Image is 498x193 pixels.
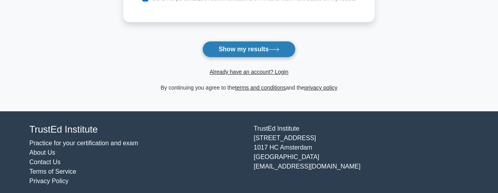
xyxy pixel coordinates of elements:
a: Practice for your certification and exam [30,140,139,146]
div: By continuing you agree to the and the [118,83,380,92]
a: Privacy Policy [30,178,69,184]
a: About Us [30,149,56,156]
a: terms and conditions [235,84,286,91]
a: privacy policy [304,84,337,91]
button: Show my results [202,41,295,58]
h4: TrustEd Institute [30,124,244,135]
div: TrustEd Institute [STREET_ADDRESS] 1017 HC Amsterdam [GEOGRAPHIC_DATA] [EMAIL_ADDRESS][DOMAIN_NAME] [249,124,474,186]
a: Contact Us [30,159,61,165]
a: Terms of Service [30,168,76,175]
a: Already have an account? Login [209,69,288,75]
